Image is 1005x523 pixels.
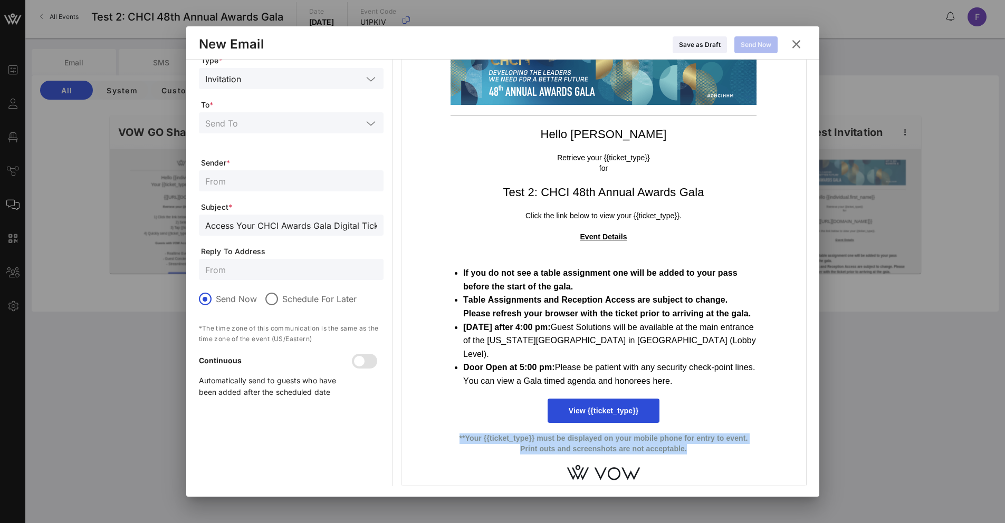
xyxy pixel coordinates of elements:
[201,246,384,257] span: Reply To Address
[205,263,377,276] input: From
[463,268,738,291] strong: If you do not see a table assignment one will be added to your pass before the start of the gala.
[199,68,384,89] div: Invitation
[199,375,354,398] p: Automatically send to guests who have been added after the scheduled date
[199,36,264,52] div: New Email
[460,434,748,453] strong: **Your {{ticket_type}} must be displayed on your mobile phone for entry to event. Print outs and ...
[580,233,627,241] strong: Event Details
[548,399,659,423] a: View {{ticket_type}}
[216,294,257,304] label: Send Now
[673,36,727,53] button: Save as Draft
[569,406,638,415] span: View {{ticket_type}}
[205,174,377,188] input: From
[734,36,778,53] button: Send Now
[679,40,721,50] div: Save as Draft
[451,211,757,221] p: Click the link below to view your {{ticket_type}}.
[201,55,384,66] span: Type
[205,218,377,232] input: Subject
[205,74,241,84] div: Invitation
[201,158,384,168] span: Sender
[199,355,354,366] p: Continuous
[741,40,771,50] div: Send Now
[201,100,384,110] span: To
[451,153,757,173] p: Retrieve your {{ticket_type}} for
[463,323,551,332] strong: [DATE] after 4:00 pm:
[540,128,666,141] span: Hello [PERSON_NAME]
[451,185,757,201] h1: Test 2: CHCI 48th Annual Awards Gala
[463,323,756,359] span: Guest Solutions will be available at the main entrance of the [US_STATE][GEOGRAPHIC_DATA] in [GEO...
[463,295,751,318] strong: Table Assignments and Reception Access are subject to change. Please refresh your browser with th...
[205,116,362,130] input: Send To
[201,202,384,212] span: Subject
[463,363,555,372] strong: Door Open at 5:00 pm:
[463,363,755,385] span: Please be patient with any security check-point lines. You can view a Gala timed agenda and honor...
[199,323,384,344] p: *The time zone of this communication is the same as the time zone of the event (US/Eastern)
[282,294,357,304] label: Schedule For Later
